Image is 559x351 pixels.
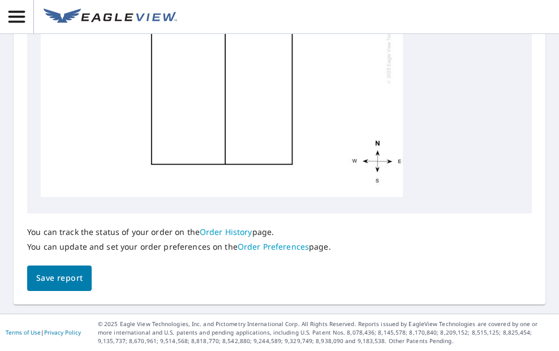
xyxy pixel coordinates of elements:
p: You can track the status of your order on the page. [27,227,331,237]
a: Privacy Policy [44,328,81,336]
a: Order History [200,226,252,237]
img: EV Logo [44,8,177,25]
p: | [6,329,81,336]
span: Save report [36,271,83,285]
button: Save report [27,266,92,291]
a: Order Preferences [238,241,309,252]
p: © 2025 Eagle View Technologies, Inc. and Pictometry International Corp. All Rights Reserved. Repo... [98,320,553,345]
a: Terms of Use [6,328,41,336]
p: You can update and set your order preferences on the page. [27,242,331,252]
